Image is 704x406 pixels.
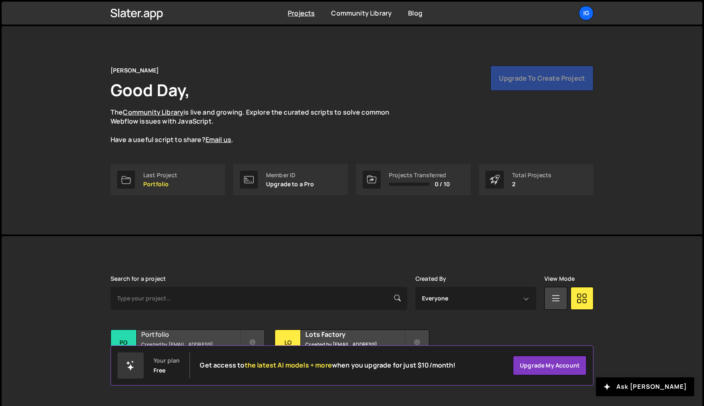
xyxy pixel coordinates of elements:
div: Member ID [266,172,314,178]
div: Projects Transferred [389,172,450,178]
a: Community Library [331,9,392,18]
small: Created by [EMAIL_ADDRESS][DOMAIN_NAME] [305,341,404,355]
div: [PERSON_NAME] [111,65,159,75]
a: Upgrade my account [513,356,587,375]
h2: Lots Factory [305,330,404,339]
p: Portfolio [143,181,177,187]
a: Po Portfolio Created by [EMAIL_ADDRESS][DOMAIN_NAME] 12 pages, last updated by about [DATE] [111,329,265,381]
div: Po [111,330,137,356]
a: Community Library [123,108,183,117]
a: Ig [579,6,593,20]
div: Last Project [143,172,177,178]
p: The is live and growing. Explore the curated scripts to solve common Webflow issues with JavaScri... [111,108,405,144]
label: View Mode [544,275,575,282]
a: Lo Lots Factory Created by [EMAIL_ADDRESS][DOMAIN_NAME] 11 pages, last updated by [DATE] [275,329,429,381]
a: Blog [408,9,422,18]
a: Projects [288,9,315,18]
a: Last Project Portfolio [111,164,225,195]
div: Total Projects [512,172,551,178]
h2: Get access to when you upgrade for just $10/month! [200,361,456,369]
p: 2 [512,181,551,187]
a: Email us [205,135,231,144]
h2: Portfolio [141,330,240,339]
small: Created by [EMAIL_ADDRESS][DOMAIN_NAME] [141,341,240,355]
h1: Good Day, [111,79,190,101]
p: Upgrade to a Pro [266,181,314,187]
div: Lo [275,330,301,356]
label: Search for a project [111,275,166,282]
span: the latest AI models + more [245,361,332,370]
span: 0 / 10 [435,181,450,187]
div: Your plan [153,357,180,364]
div: Free [153,367,166,374]
input: Type your project... [111,287,407,310]
label: Created By [415,275,447,282]
button: Ask [PERSON_NAME] [596,377,694,396]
